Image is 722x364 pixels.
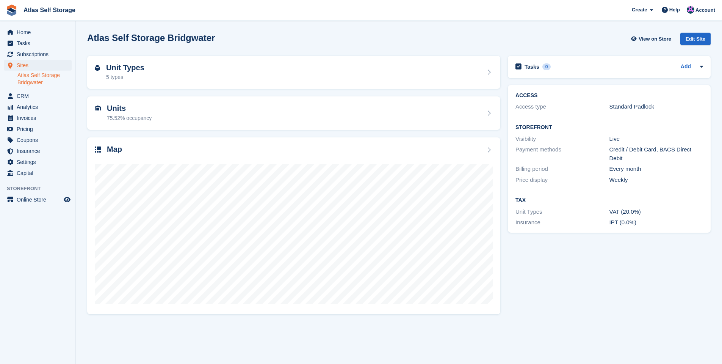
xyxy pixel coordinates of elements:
a: Unit Types 5 types [87,56,500,89]
a: View on Store [630,33,674,45]
a: menu [4,91,72,101]
a: menu [4,168,72,178]
a: menu [4,38,72,49]
a: menu [4,60,72,71]
div: 75.52% occupancy [107,114,152,122]
a: menu [4,194,72,205]
div: 5 types [106,73,144,81]
span: Coupons [17,135,62,145]
span: Tasks [17,38,62,49]
div: 0 [542,63,551,70]
div: Live [609,135,703,143]
a: menu [4,146,72,156]
span: Analytics [17,102,62,112]
div: Insurance [515,218,609,227]
img: map-icn-33ee37083ee616e46c38cad1a60f524a97daa1e2b2c8c0bc3eb3415660979fc1.svg [95,147,101,153]
div: Weekly [609,176,703,184]
div: Standard Padlock [609,102,703,111]
h2: Map [107,145,122,154]
span: Capital [17,168,62,178]
div: Payment methods [515,145,609,162]
span: Help [669,6,680,14]
span: Account [695,6,715,14]
span: Subscriptions [17,49,62,60]
a: Edit Site [680,33,711,48]
a: menu [4,157,72,167]
span: CRM [17,91,62,101]
a: menu [4,135,72,145]
span: Online Store [17,194,62,205]
a: Atlas Self Storage Bridgwater [17,72,72,86]
div: Credit / Debit Card, BACS Direct Debit [609,145,703,162]
a: Atlas Self Storage [20,4,78,16]
a: Map [87,137,500,315]
a: menu [4,102,72,112]
a: Preview store [63,195,72,204]
span: View on Store [639,35,671,43]
span: Create [632,6,647,14]
span: Home [17,27,62,38]
div: Billing period [515,165,609,173]
span: Settings [17,157,62,167]
div: Edit Site [680,33,711,45]
span: Sites [17,60,62,71]
a: Add [681,63,691,71]
img: unit-icn-7be61d7bf1b0ce9d3e12c5938cc71ed9869f7b940bace4675aadf7bd6d80202e.svg [95,106,101,111]
h2: Unit Types [106,63,144,72]
div: IPT (0.0%) [609,218,703,227]
div: Price display [515,176,609,184]
a: Units 75.52% occupancy [87,96,500,130]
span: Storefront [7,185,75,192]
h2: Tasks [525,63,539,70]
img: unit-type-icn-2b2737a686de81e16bb02015468b77c625bbabd49415b5ef34ead5e3b44a266d.svg [95,65,100,71]
div: Visibility [515,135,609,143]
h2: Tax [515,197,703,203]
h2: ACCESS [515,93,703,99]
div: VAT (20.0%) [609,208,703,216]
span: Invoices [17,113,62,123]
span: Pricing [17,124,62,134]
a: menu [4,49,72,60]
span: Insurance [17,146,62,156]
a: menu [4,27,72,38]
h2: Atlas Self Storage Bridgwater [87,33,215,43]
h2: Storefront [515,124,703,131]
img: Ryan Carroll [687,6,694,14]
div: Access type [515,102,609,111]
div: Every month [609,165,703,173]
h2: Units [107,104,152,113]
div: Unit Types [515,208,609,216]
a: menu [4,113,72,123]
img: stora-icon-8386f47178a22dfd0bd8f6a31ec36ba5ce8667c1dd55bd0f319d3a0aa187defe.svg [6,5,17,16]
a: menu [4,124,72,134]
